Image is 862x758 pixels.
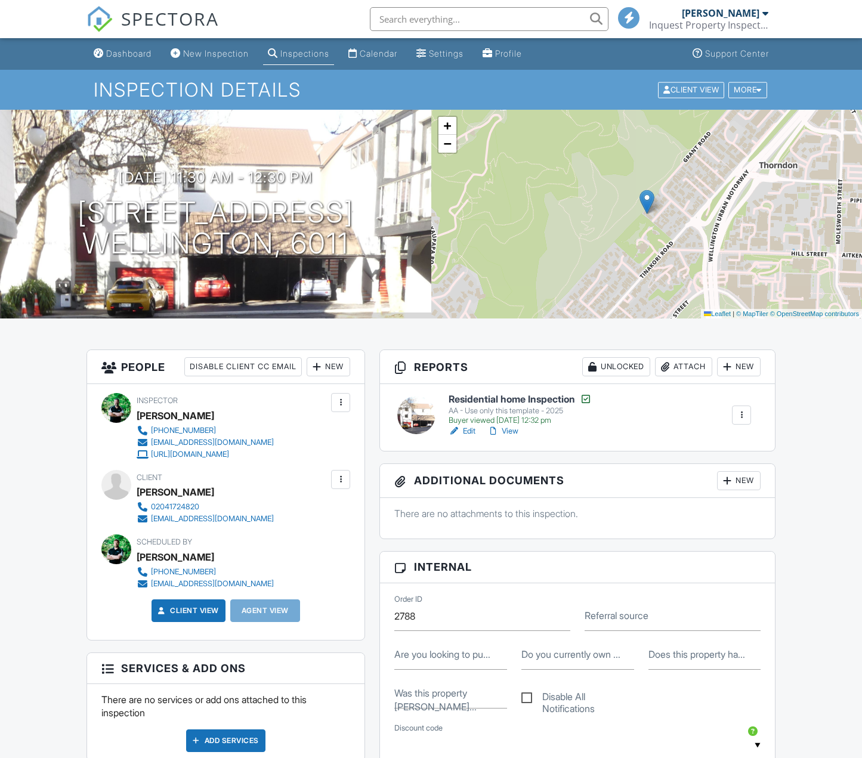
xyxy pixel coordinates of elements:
h3: Services & Add ons [87,653,365,684]
a: Client View [156,605,219,617]
input: Do you currently own this home? [521,641,634,670]
a: © MapTiler [736,310,768,317]
div: Attach [655,357,712,376]
a: Profile [478,43,527,65]
a: Settings [412,43,468,65]
div: 02041724820 [151,502,199,512]
span: | [733,310,734,317]
a: 02041724820 [137,501,274,513]
div: [PERSON_NAME] [682,7,759,19]
h1: [STREET_ADDRESS] Wellington, 6011 [78,197,354,260]
input: Search everything... [370,7,608,31]
h1: Inspection Details [94,79,768,100]
div: [EMAIL_ADDRESS][DOMAIN_NAME] [151,514,274,524]
div: Client View [658,82,724,98]
a: Residential home Inspection AA - Use only this template - 2025 Buyer viewed [DATE] 12:32 pm [449,393,592,425]
label: Referral source [585,609,648,622]
div: Calendar [360,48,397,58]
a: Inspections [263,43,334,65]
p: There are no attachments to this inspection. [394,507,761,520]
label: Order ID [394,594,422,605]
input: Does this property have monolithic cladding? [648,641,761,670]
div: Disable Client CC Email [184,357,302,376]
div: [PERSON_NAME] [137,548,214,566]
a: © OpenStreetMap contributors [770,310,859,317]
span: Scheduled By [137,537,192,546]
div: New [717,357,761,376]
a: Dashboard [89,43,156,65]
span: − [443,136,451,151]
a: Zoom out [438,135,456,153]
div: Support Center [705,48,769,58]
div: AA - Use only this template - 2025 [449,406,592,416]
label: Does this property have monolithic cladding? [648,648,745,661]
a: Zoom in [438,117,456,135]
a: [EMAIL_ADDRESS][DOMAIN_NAME] [137,513,274,525]
a: New Inspection [166,43,254,65]
div: [PERSON_NAME] [137,483,214,501]
div: Unlocked [582,357,650,376]
span: SPECTORA [121,6,219,31]
div: Profile [495,48,522,58]
div: Add Services [186,729,265,752]
span: Inspector [137,396,178,405]
a: Support Center [688,43,774,65]
div: [PHONE_NUMBER] [151,567,216,577]
a: Edit [449,425,475,437]
label: Do you currently own this home? [521,648,620,661]
div: New Inspection [183,48,249,58]
span: Client [137,473,162,482]
div: [URL][DOMAIN_NAME] [151,450,229,459]
a: [EMAIL_ADDRESS][DOMAIN_NAME] [137,437,274,448]
div: New [307,357,350,376]
a: [URL][DOMAIN_NAME] [137,448,274,460]
h6: Residential home Inspection [449,393,592,405]
a: View [487,425,518,437]
a: Leaflet [704,310,731,317]
div: Dashboard [106,48,152,58]
div: [EMAIL_ADDRESS][DOMAIN_NAME] [151,579,274,589]
img: The Best Home Inspection Software - Spectora [86,6,113,32]
a: [EMAIL_ADDRESS][DOMAIN_NAME] [137,578,274,590]
h3: Reports [380,350,775,384]
div: [PERSON_NAME] [137,407,214,425]
a: SPECTORA [86,16,219,41]
input: Was this property built druing 1978-2005? [394,679,507,709]
h3: [DATE] 11:30 am - 12:30 pm [119,169,313,185]
label: Are you looking to purchase this home? [394,648,490,661]
div: [PHONE_NUMBER] [151,426,216,435]
div: Settings [429,48,464,58]
input: Are you looking to purchase this home? [394,641,507,670]
div: Inquest Property Inspections [649,19,768,31]
label: Disable All Notifications [521,691,634,706]
div: Buyer viewed [DATE] 12:32 pm [449,416,592,425]
a: Calendar [344,43,402,65]
div: Inspections [280,48,329,58]
a: [PHONE_NUMBER] [137,425,274,437]
a: [PHONE_NUMBER] [137,566,274,578]
div: New [717,471,761,490]
a: Client View [657,85,727,94]
label: Was this property built druing 1978-2005? [394,686,514,713]
h3: People [87,350,365,384]
h3: Additional Documents [380,464,775,498]
span: + [443,118,451,133]
div: More [728,82,767,98]
h3: Internal [380,552,775,583]
img: Marker [639,190,654,214]
label: Discount code [394,723,443,734]
div: [EMAIL_ADDRESS][DOMAIN_NAME] [151,438,274,447]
